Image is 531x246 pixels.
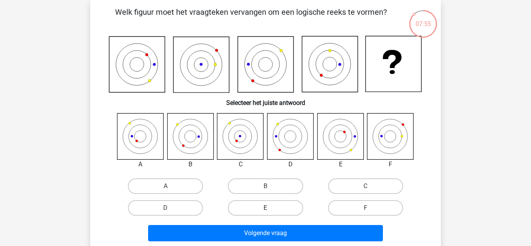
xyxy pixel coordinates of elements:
[328,178,403,194] label: C
[211,160,270,169] div: C
[328,200,403,216] label: F
[128,200,203,216] label: D
[228,178,303,194] label: B
[103,6,399,30] p: Welk figuur moet het vraagteken vervangen om een logische reeks te vormen?
[128,178,203,194] label: A
[261,160,320,169] div: D
[361,160,420,169] div: F
[148,225,383,241] button: Volgende vraag
[103,93,428,106] h6: Selecteer het juiste antwoord
[228,200,303,216] label: E
[311,160,370,169] div: E
[409,9,438,29] div: 07:55
[161,160,220,169] div: B
[111,160,170,169] div: A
